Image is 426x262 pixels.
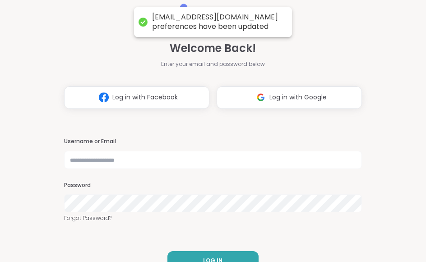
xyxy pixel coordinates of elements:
span: Enter your email and password below [161,60,265,68]
span: Welcome Back! [170,40,256,56]
img: ShareWell Logomark [95,89,112,106]
button: Log in with Google [217,86,362,109]
h3: Username or Email [64,138,362,145]
button: Log in with Facebook [64,86,209,109]
span: Log in with Google [269,93,327,102]
img: ShareWell Logomark [252,89,269,106]
div: [EMAIL_ADDRESS][DOMAIN_NAME] preferences have been updated [152,13,283,32]
span: Log in with Facebook [112,93,178,102]
a: Forgot Password? [64,214,362,222]
h3: Password [64,182,362,189]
